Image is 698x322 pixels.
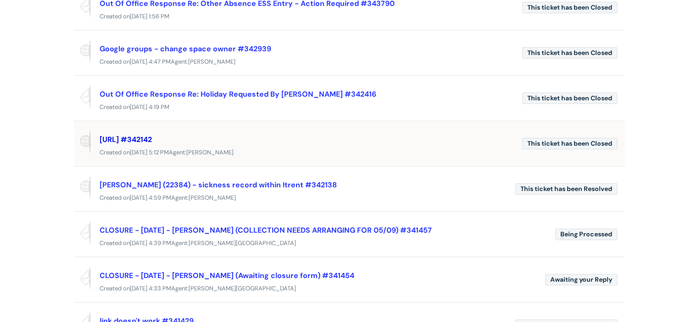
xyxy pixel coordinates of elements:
[74,219,90,245] span: Reported via email
[74,174,90,200] span: Reported via portal
[100,180,337,190] a: [PERSON_NAME] (22384) - sickness record within Itrent #342138
[189,284,296,292] span: [PERSON_NAME][GEOGRAPHIC_DATA]
[74,102,625,113] div: Created on
[130,12,169,20] span: [DATE] 1:56 PM
[100,89,376,99] a: Out Of Office Response Re: Holiday Requested By [PERSON_NAME] #342416
[130,148,169,156] span: [DATE] 5:12 PM
[545,274,617,285] span: Awaiting your Reply
[74,83,90,109] span: Reported via email
[74,283,625,295] div: Created on Agent:
[74,56,625,68] div: Created on Agent:
[522,93,617,104] span: This ticket has been Closed
[186,148,234,156] span: [PERSON_NAME]
[522,138,617,149] span: This ticket has been Closed
[130,103,169,111] span: [DATE] 4:19 PM
[100,135,152,144] a: [URL] #342142
[188,58,235,65] span: [PERSON_NAME]
[74,192,625,204] div: Created on Agent:
[522,47,617,59] span: This ticket has been Closed
[74,38,90,64] span: Reported via portal
[74,265,90,290] span: Reported via email
[74,147,625,158] div: Created on Agent:
[130,58,171,65] span: [DATE] 4:47 PM
[130,284,171,292] span: [DATE] 4:33 PM
[74,238,625,249] div: Created on Agent:
[522,2,617,13] span: This ticket has been Closed
[100,271,354,280] a: CLOSURE - [DATE] - [PERSON_NAME] (Awaiting closure form) #341454
[555,229,617,240] span: Being Processed
[130,194,171,202] span: [DATE] 4:59 PM
[100,44,271,54] a: Google groups - change space owner #342939
[515,183,617,195] span: This ticket has been Resolved
[74,129,90,154] span: Reported via portal
[100,225,432,235] a: CLOSURE - [DATE] - [PERSON_NAME] (COLLECTION NEEDS ARRANGING FOR 05/09) #341457
[130,239,171,247] span: [DATE] 4:39 PM
[74,11,625,22] div: Created on
[189,194,236,202] span: [PERSON_NAME]
[189,239,296,247] span: [PERSON_NAME][GEOGRAPHIC_DATA]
